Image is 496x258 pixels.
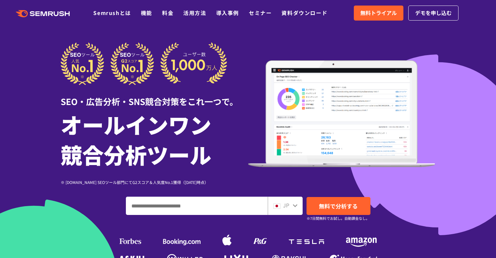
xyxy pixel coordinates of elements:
[61,109,248,169] h1: オールインワン 競合分析ツール
[307,197,370,215] a: 無料で分析する
[360,9,397,17] span: 無料トライアル
[319,202,358,210] span: 無料で分析する
[415,9,452,17] span: デモを申し込む
[408,6,458,21] a: デモを申し込む
[61,179,248,185] div: ※ [DOMAIN_NAME] SEOツール部門にてG2スコア＆人気度No.1獲得（[DATE]時点）
[141,9,152,17] a: 機能
[61,85,248,108] div: SEO・広告分析・SNS競合対策をこれ一つで。
[307,215,369,221] small: ※7日間無料でお試し。自動課金なし。
[126,197,267,215] input: ドメイン、キーワードまたはURLを入力してください
[216,9,239,17] a: 導入事例
[283,201,289,209] span: JP
[93,9,131,17] a: Semrushとは
[249,9,272,17] a: セミナー
[281,9,327,17] a: 資料ダウンロード
[162,9,173,17] a: 料金
[183,9,206,17] a: 活用方法
[354,6,403,21] a: 無料トライアル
